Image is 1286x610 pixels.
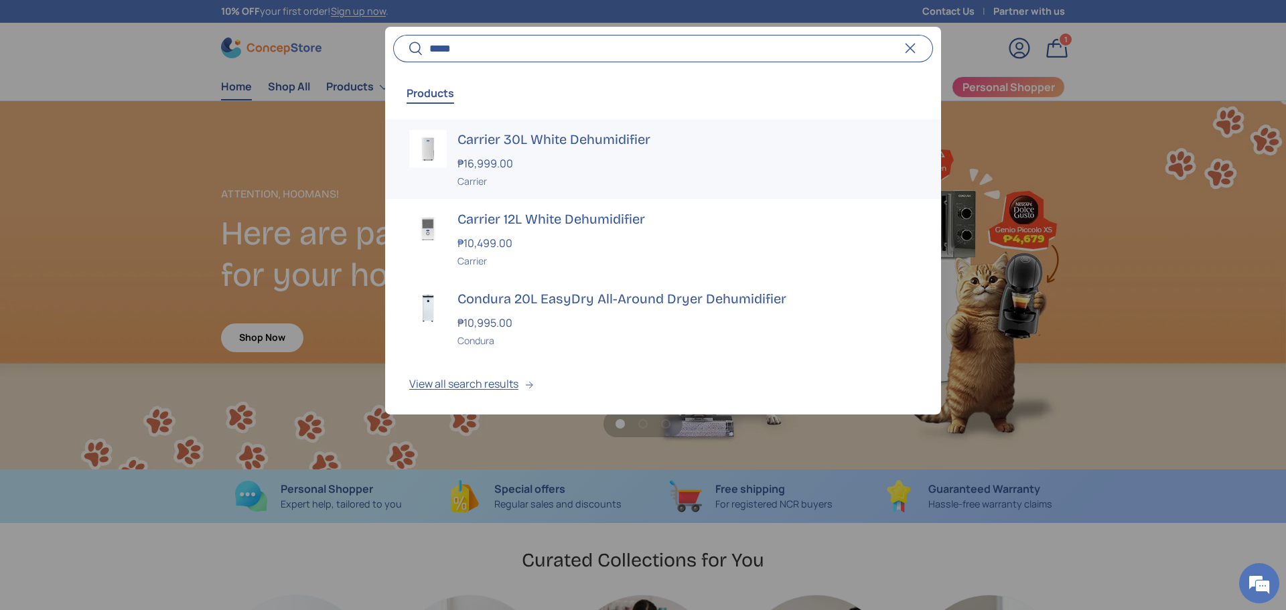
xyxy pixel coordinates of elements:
[409,289,447,327] img: condura-easy-dry-dehumidifier-full-view-concepstore.ph
[457,236,516,250] strong: ₱10,499.00
[457,156,516,171] strong: ₱16,999.00
[385,199,941,279] a: carrier-dehumidifier-12-liter-full-view-concepstore Carrier 12L White Dehumidifier ₱10,499.00 Car...
[407,78,454,108] button: Products
[409,130,447,167] img: carrier-dehumidifier-30-liter-full-view-concepstore
[457,174,917,188] div: Carrier
[409,210,447,247] img: carrier-dehumidifier-12-liter-full-view-concepstore
[457,130,917,149] h3: Carrier 30L White Dehumidifier
[385,358,941,414] button: View all search results
[457,289,917,308] h3: Condura 20L EasyDry All-Around Dryer Dehumidifier
[385,279,941,358] a: condura-easy-dry-dehumidifier-full-view-concepstore.ph Condura 20L EasyDry All-Around Dryer Dehum...
[457,333,917,348] div: Condura
[457,254,917,268] div: Carrier
[457,315,516,330] strong: ₱10,995.00
[457,210,917,228] h3: Carrier 12L White Dehumidifier
[385,119,941,199] a: carrier-dehumidifier-30-liter-full-view-concepstore Carrier 30L White Dehumidifier ₱16,999.00 Car...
